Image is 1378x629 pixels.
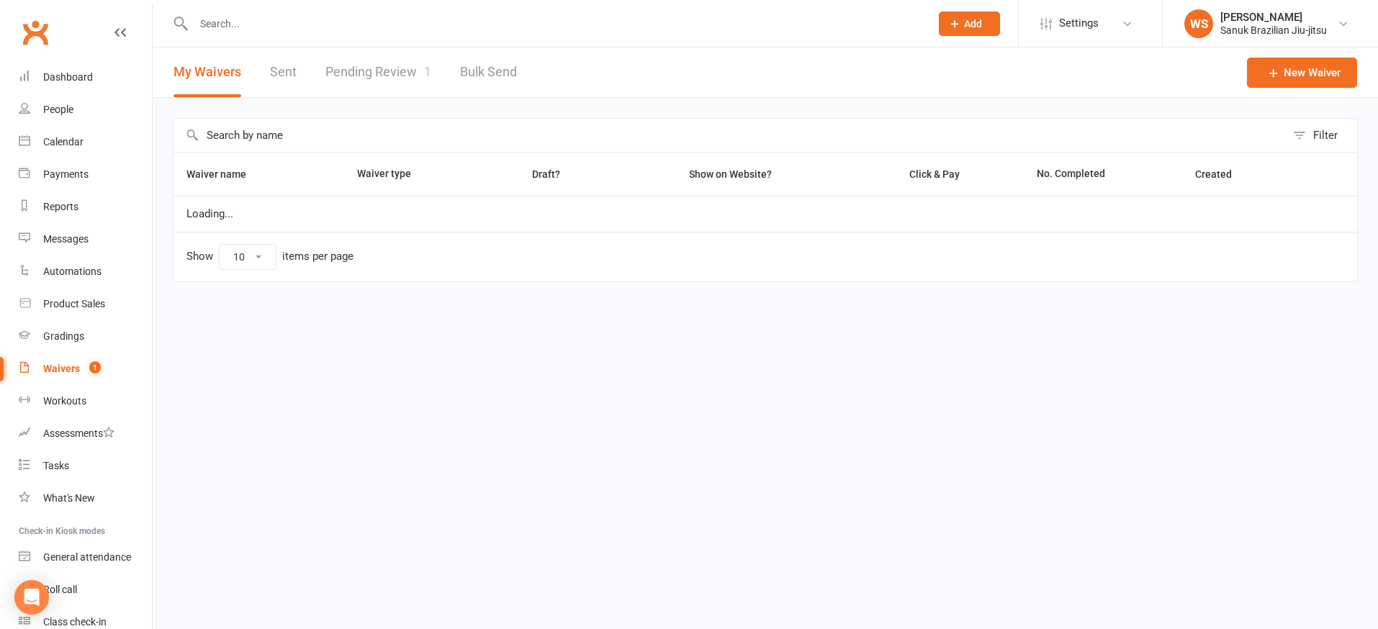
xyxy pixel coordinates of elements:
[19,255,152,288] a: Automations
[19,482,152,515] a: What's New
[1220,24,1327,37] div: Sanuk Brazilian Jiu-jitsu
[19,320,152,353] a: Gradings
[89,361,101,374] span: 1
[1313,127,1338,144] div: Filter
[344,153,478,196] th: Waiver type
[174,47,241,97] button: My Waivers
[19,353,152,385] a: Waivers 1
[1220,11,1327,24] div: [PERSON_NAME]
[282,250,353,263] div: items per page
[1184,9,1213,38] div: WS
[43,460,69,471] div: Tasks
[14,580,49,615] div: Open Intercom Messenger
[896,166,976,183] button: Click & Pay
[676,166,788,183] button: Show on Website?
[964,18,982,30] span: Add
[19,126,152,158] a: Calendar
[43,104,73,115] div: People
[43,298,105,309] div: Product Sales
[174,119,1286,152] input: Search by name
[186,168,262,180] span: Waiver name
[19,385,152,417] a: Workouts
[189,14,920,34] input: Search...
[1024,153,1182,196] th: No. Completed
[43,584,77,595] div: Roll call
[186,244,353,270] div: Show
[43,551,131,563] div: General attendance
[19,94,152,126] a: People
[43,71,93,83] div: Dashboard
[19,574,152,606] a: Roll call
[43,363,80,374] div: Waivers
[325,47,431,97] a: Pending Review1
[17,14,53,50] a: Clubworx
[19,288,152,320] a: Product Sales
[19,223,152,255] a: Messages
[19,541,152,574] a: General attendance kiosk mode
[1195,166,1248,183] button: Created
[19,450,152,482] a: Tasks
[1195,168,1248,180] span: Created
[1286,119,1357,152] button: Filter
[1059,7,1099,40] span: Settings
[424,64,431,79] span: 1
[689,168,772,180] span: Show on Website?
[43,168,89,180] div: Payments
[270,47,297,97] a: Sent
[19,158,152,191] a: Payments
[939,12,1000,36] button: Add
[43,395,86,407] div: Workouts
[43,136,84,148] div: Calendar
[186,166,262,183] button: Waiver name
[460,47,517,97] a: Bulk Send
[43,330,84,342] div: Gradings
[43,492,95,504] div: What's New
[174,196,1357,232] td: Loading...
[19,191,152,223] a: Reports
[43,201,78,212] div: Reports
[43,427,114,439] div: Assessments
[43,233,89,245] div: Messages
[43,266,102,277] div: Automations
[19,61,152,94] a: Dashboard
[1247,58,1357,88] a: New Waiver
[43,616,107,628] div: Class check-in
[909,168,960,180] span: Click & Pay
[519,166,576,183] button: Draft?
[532,168,560,180] span: Draft?
[19,417,152,450] a: Assessments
